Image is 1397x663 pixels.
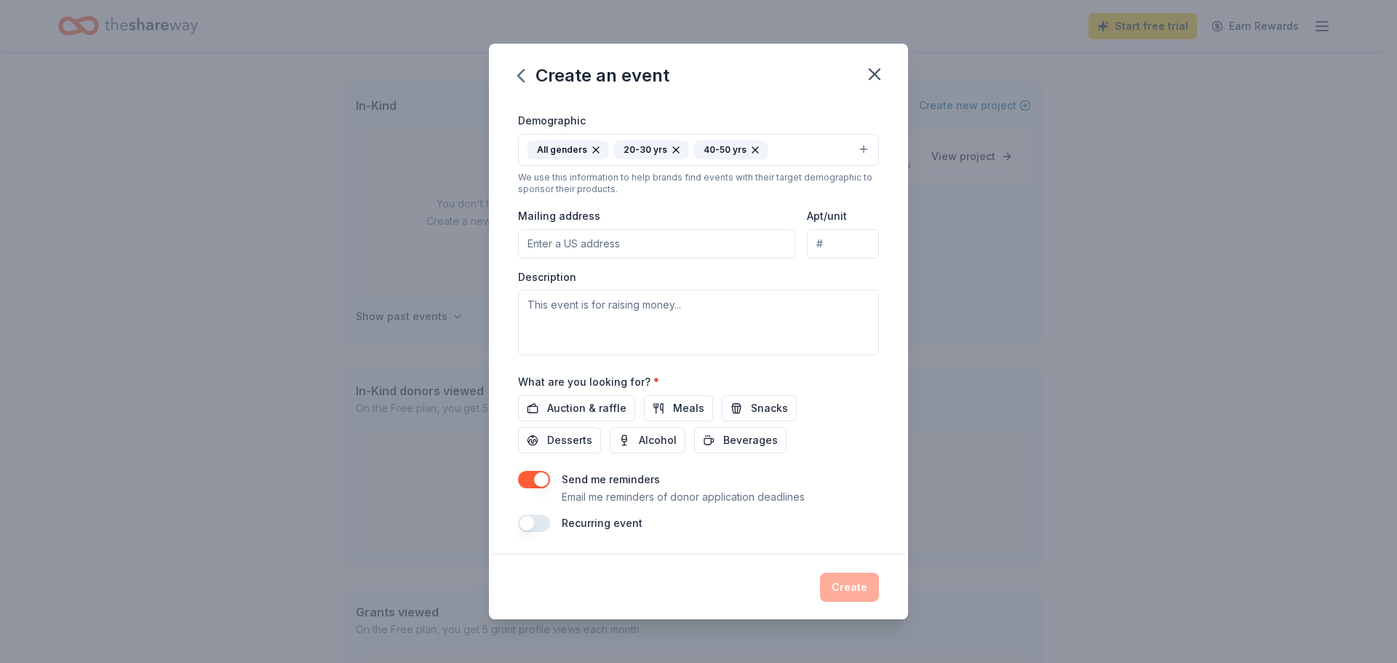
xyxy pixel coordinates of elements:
[610,427,685,453] button: Alcohol
[518,375,659,389] label: What are you looking for?
[518,172,879,195] div: We use this information to help brands find events with their target demographic to sponsor their...
[518,209,600,223] label: Mailing address
[518,64,669,87] div: Create an event
[518,395,635,421] button: Auction & raffle
[807,229,879,258] input: #
[562,488,805,506] p: Email me reminders of donor application deadlines
[547,432,592,449] span: Desserts
[518,114,586,128] label: Demographic
[614,140,688,159] div: 20-30 yrs
[694,427,787,453] button: Beverages
[807,209,847,223] label: Apt/unit
[644,395,713,421] button: Meals
[518,229,795,258] input: Enter a US address
[722,395,797,421] button: Snacks
[694,140,768,159] div: 40-50 yrs
[562,517,642,529] label: Recurring event
[723,432,778,449] span: Beverages
[562,473,660,485] label: Send me reminders
[751,400,788,417] span: Snacks
[528,140,608,159] div: All genders
[518,134,879,166] button: All genders20-30 yrs40-50 yrs
[673,400,704,417] span: Meals
[639,432,677,449] span: Alcohol
[518,270,576,285] label: Description
[547,400,626,417] span: Auction & raffle
[518,427,601,453] button: Desserts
